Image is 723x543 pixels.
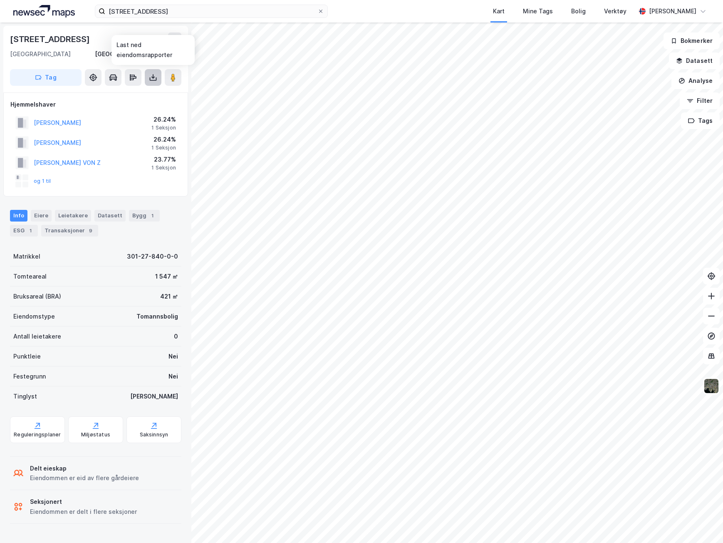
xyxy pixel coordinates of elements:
div: Bygg [129,210,160,222]
div: Eiendomstype [13,311,55,321]
div: 26.24% [151,115,176,125]
div: Punktleie [13,351,41,361]
div: Kontrollprogram for chat [681,503,723,543]
div: Info [10,210,27,222]
div: Matrikkel [13,252,40,262]
div: 26.24% [151,135,176,144]
div: Datasett [94,210,126,222]
div: 0 [174,331,178,341]
div: Eiere [31,210,52,222]
div: 1 Seksjon [151,125,176,131]
div: Nei [168,351,178,361]
div: Tinglyst [13,391,37,401]
div: [GEOGRAPHIC_DATA], 27/840 [95,49,181,59]
button: Tag [10,69,82,86]
div: 1 [26,227,35,235]
div: Hjemmelshaver [10,100,181,110]
div: Mine Tags [523,6,553,16]
img: 9k= [703,378,719,394]
div: 1 [148,212,156,220]
img: logo.a4113a55bc3d86da70a041830d287a7e.svg [13,5,75,17]
button: Tags [681,112,720,129]
div: Bruksareal (BRA) [13,291,61,301]
div: [GEOGRAPHIC_DATA] [10,49,71,59]
div: Leietakere [55,210,91,222]
input: Søk på adresse, matrikkel, gårdeiere, leietakere eller personer [105,5,317,17]
div: ESG [10,225,38,237]
div: Verktøy [604,6,626,16]
div: 23.77% [151,154,176,164]
button: Bokmerker [664,32,720,49]
div: 9 [87,227,95,235]
div: Tomteareal [13,271,47,281]
div: Bolig [571,6,586,16]
div: Tomannsbolig [136,311,178,321]
button: Analyse [671,72,720,89]
div: Seksjonert [30,497,137,507]
div: [STREET_ADDRESS] [10,32,92,46]
div: 1 Seksjon [151,144,176,151]
div: 1 547 ㎡ [155,271,178,281]
div: [PERSON_NAME] [649,6,696,16]
iframe: Chat Widget [681,503,723,543]
div: Eiendommen er delt i flere seksjoner [30,507,137,517]
div: Antall leietakere [13,331,61,341]
div: Nei [168,371,178,381]
div: Delt eieskap [30,463,139,473]
div: Saksinnsyn [140,431,168,438]
div: 421 ㎡ [160,291,178,301]
div: 1 Seksjon [151,164,176,171]
button: Datasett [669,52,720,69]
div: [PERSON_NAME] [130,391,178,401]
div: Reguleringsplaner [14,431,61,438]
div: Miljøstatus [81,431,110,438]
div: Eiendommen er eid av flere gårdeiere [30,473,139,483]
button: Filter [680,92,720,109]
div: Festegrunn [13,371,46,381]
div: Transaksjoner [41,225,98,237]
div: Kart [493,6,505,16]
div: 301-27-840-0-0 [127,252,178,262]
